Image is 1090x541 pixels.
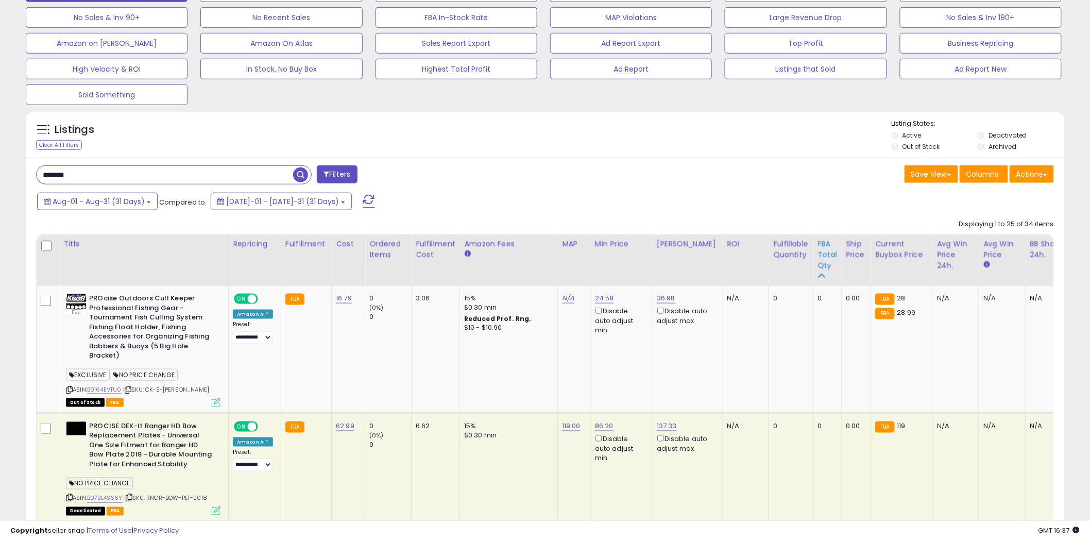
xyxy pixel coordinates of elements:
div: BB Share 24h. [1030,239,1067,260]
label: Out of Stock [902,142,940,151]
div: Amazon Fees [464,239,553,249]
div: Disable auto adjust max [657,306,714,326]
small: Avg Win Price. [983,260,990,269]
button: [DATE]-01 - [DATE]-31 (31 Days) [211,193,352,210]
span: Aug-01 - Aug-31 (31 Days) [53,196,145,207]
b: Reduced Prof. Rng. [464,314,532,323]
small: FBA [875,308,894,319]
button: No Recent Sales [200,7,362,28]
span: ON [235,295,248,303]
div: $0.30 min [464,303,550,312]
div: 0.00 [846,421,863,431]
div: 0 [369,421,411,431]
button: Ad Report [550,59,712,79]
button: Sold Something [26,84,188,105]
div: Fulfillment [285,239,327,249]
div: N/A [727,294,761,303]
a: Privacy Policy [133,526,179,535]
small: (0%) [369,303,384,312]
span: | SKU: RNGR-BOW-PLT-2018 [124,494,207,502]
div: Preset: [233,321,273,344]
span: FBA [107,507,124,516]
span: 28 [897,293,906,303]
div: N/A [1030,294,1064,303]
strong: Copyright [10,526,48,535]
span: OFF [257,422,273,431]
div: 15% [464,294,550,303]
a: B0164EVTU0 [87,385,122,394]
button: Large Revenue Drop [725,7,887,28]
small: (0%) [369,431,384,439]
div: Fulfillment Cost [416,239,455,260]
div: Ordered Items [369,239,407,260]
a: B07BL4S66Y [87,494,123,503]
div: 0 [369,312,411,322]
a: 36.98 [657,293,675,303]
button: No Sales & Inv 90+ [26,7,188,28]
div: Displaying 1 to 25 of 34 items [959,219,1054,229]
button: Aug-01 - Aug-31 (31 Days) [37,193,158,210]
div: Preset: [233,449,273,472]
a: Terms of Use [88,526,132,535]
span: [DATE]-01 - [DATE]-31 (31 Days) [226,196,339,207]
div: 0 [369,294,411,303]
div: 0.00 [846,294,863,303]
button: High Velocity & ROI [26,59,188,79]
a: 24.58 [595,293,614,303]
div: N/A [983,294,1017,303]
div: 3.06 [416,294,452,303]
div: N/A [983,421,1017,431]
span: 119 [897,421,906,431]
div: N/A [937,421,971,431]
div: $0.30 min [464,431,550,440]
button: Actions [1010,165,1054,183]
span: | SKU: CK-5-[PERSON_NAME] [123,385,209,394]
label: Deactivated [989,131,1027,140]
div: Avg Win Price [983,239,1021,260]
label: Archived [989,142,1016,151]
button: Columns [960,165,1008,183]
button: Save View [905,165,958,183]
small: FBA [285,421,304,433]
div: Disable auto adjust min [595,433,644,463]
button: Ad Report Export [550,33,712,54]
small: FBA [875,421,894,433]
a: N/A [562,293,574,303]
div: 0 [369,440,411,449]
h5: Listings [55,123,94,137]
img: 31kzJGkDO4L._SL40_.jpg [66,421,87,436]
div: N/A [1030,421,1064,431]
b: PROcise Outdoors Cull Keeper Professional Fishing Gear - Tournament Fish Culling System Fishing F... [89,294,214,363]
div: [PERSON_NAME] [657,239,718,249]
a: 86.20 [595,421,614,431]
div: Fulfillable Quantity [773,239,809,260]
div: 0 [817,294,833,303]
button: No Sales & Inv 180+ [900,7,1062,28]
a: 119.00 [562,421,581,431]
span: NO PRICE CHANGE [111,369,178,381]
div: MAP [562,239,586,249]
div: Min Price [595,239,648,249]
p: Listing States: [892,119,1064,129]
small: Amazon Fees. [464,249,470,259]
div: Amazon AI * [233,437,273,447]
div: Disable auto adjust max [657,433,714,453]
span: OFF [257,295,273,303]
a: 16.79 [336,293,352,303]
button: FBA In-Stock Rate [376,7,537,28]
button: Filters [317,165,357,183]
div: Disable auto adjust min [595,306,644,335]
span: EXCLUSIVE [66,369,110,381]
a: 137.33 [657,421,677,431]
div: Current Buybox Price [875,239,928,260]
div: Clear All Filters [36,140,82,150]
span: 28.99 [897,308,916,317]
small: FBA [285,294,304,305]
span: Compared to: [159,197,207,207]
label: Active [902,131,922,140]
button: Highest Total Profit [376,59,537,79]
div: 6.62 [416,421,452,431]
div: 15% [464,421,550,431]
button: In Stock, No Buy Box [200,59,362,79]
div: N/A [937,294,971,303]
